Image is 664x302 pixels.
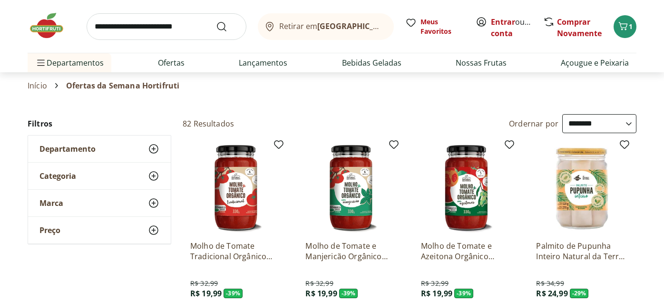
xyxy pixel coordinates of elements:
span: Retirar em [279,22,384,30]
span: Departamentos [35,51,104,74]
a: Molho de Tomate e Azeitona Orgânico Natural Da Terra 330g [421,241,511,262]
button: Retirar em[GEOGRAPHIC_DATA]/[GEOGRAPHIC_DATA] [258,13,394,40]
button: Menu [35,51,47,74]
img: Hortifruti [28,11,75,40]
span: R$ 32,99 [421,279,449,288]
span: - 39 % [339,289,358,298]
a: Criar conta [491,17,543,39]
a: Açougue e Peixaria [561,57,629,68]
span: - 29 % [570,289,589,298]
a: Início [28,81,47,90]
img: Molho de Tomate Tradicional Orgânico Natural Da Terra 330g [190,143,281,233]
span: ou [491,16,533,39]
span: Ofertas da Semana Hortifruti [66,81,179,90]
button: Marca [28,190,171,216]
a: Meus Favoritos [405,17,464,36]
span: R$ 19,99 [190,288,222,299]
button: Submit Search [216,21,239,32]
span: R$ 19,99 [421,288,452,299]
span: Meus Favoritos [420,17,464,36]
span: Departamento [39,144,96,154]
img: Palmito de Pupunha Inteiro Natural da Terra 270g [536,143,626,233]
span: R$ 32,99 [190,279,218,288]
img: Molho de Tomate e Azeitona Orgânico Natural Da Terra 330g [421,143,511,233]
a: Molho de Tomate e Manjericão Orgânico Natural Da Terra 330g [305,241,396,262]
a: Molho de Tomate Tradicional Orgânico Natural Da Terra 330g [190,241,281,262]
a: Bebidas Geladas [342,57,401,68]
b: [GEOGRAPHIC_DATA]/[GEOGRAPHIC_DATA] [317,21,478,31]
button: Categoria [28,163,171,189]
span: R$ 19,99 [305,288,337,299]
label: Ordernar por [509,118,558,129]
h2: Filtros [28,114,171,133]
span: R$ 34,99 [536,279,564,288]
a: Nossas Frutas [456,57,507,68]
span: Marca [39,198,63,208]
span: - 39 % [454,289,473,298]
span: R$ 32,99 [305,279,333,288]
span: - 39 % [224,289,243,298]
a: Palmito de Pupunha Inteiro Natural da Terra 270g [536,241,626,262]
span: Preço [39,225,60,235]
span: R$ 24,99 [536,288,567,299]
a: Comprar Novamente [557,17,602,39]
a: Ofertas [158,57,185,68]
span: 1 [629,22,633,31]
input: search [87,13,246,40]
a: Lançamentos [239,57,287,68]
h2: 82 Resultados [183,118,234,129]
a: Entrar [491,17,515,27]
span: Categoria [39,171,76,181]
button: Preço [28,217,171,244]
button: Departamento [28,136,171,162]
img: Molho de Tomate e Manjericão Orgânico Natural Da Terra 330g [305,143,396,233]
button: Carrinho [614,15,636,38]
